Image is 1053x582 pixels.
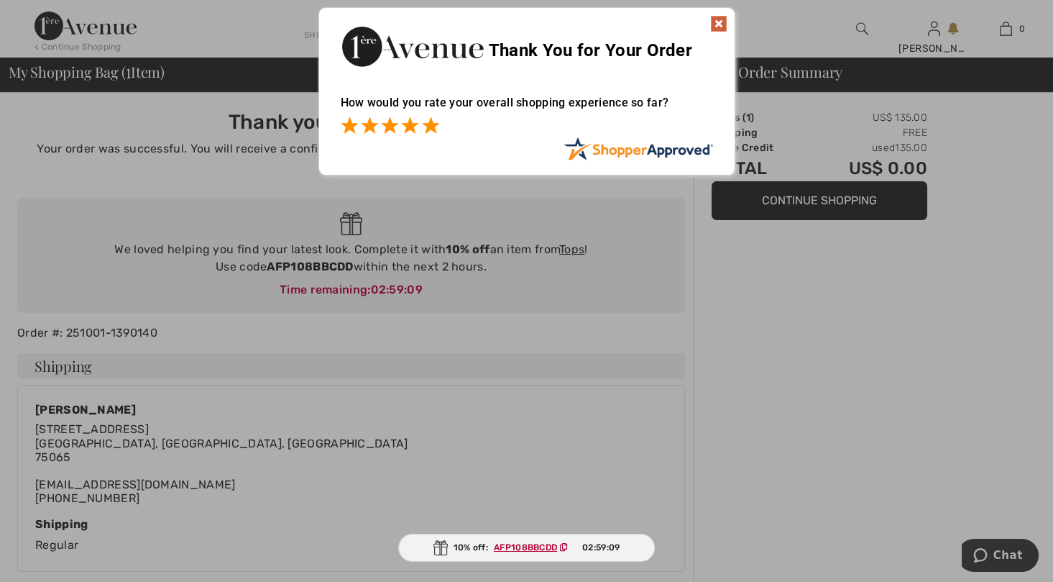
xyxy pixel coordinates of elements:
[32,10,61,23] span: Chat
[494,542,557,553] ins: AFP108BBCDD
[489,40,692,60] span: Thank You for Your Order
[582,541,620,554] span: 02:59:09
[433,540,448,555] img: Gift.svg
[341,22,484,71] img: Thank You for Your Order
[710,15,727,32] img: x
[398,534,656,562] div: 10% off:
[341,81,713,137] div: How would you rate your overall shopping experience so far?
